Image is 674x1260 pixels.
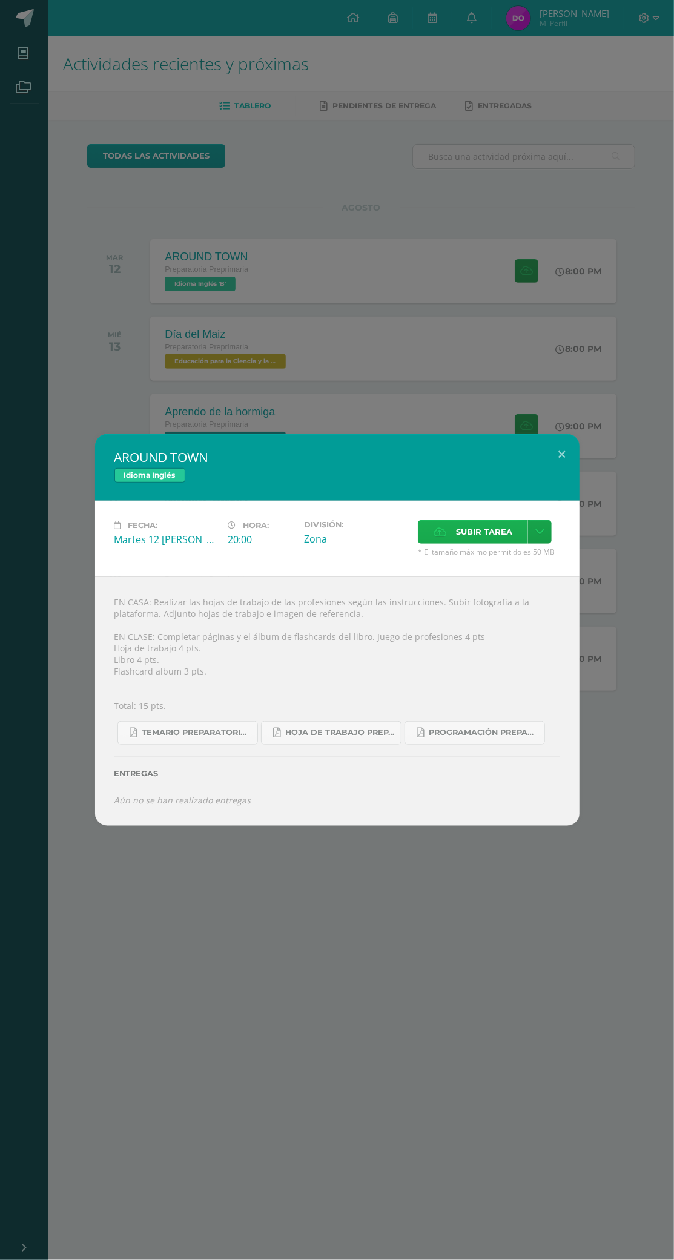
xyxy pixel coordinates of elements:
span: Hora: [243,521,269,530]
label: División: [304,520,408,529]
label: Entregas [114,769,560,778]
a: Programación Preparatoria Inglés B.pdf [405,721,545,745]
div: Zona [304,532,408,546]
div: EN CASA: Realizar las hojas de trabajo de las profesiones según las instrucciones. Subir fotograf... [95,576,580,826]
span: Subir tarea [456,521,512,543]
span: Fecha: [128,521,158,530]
h2: AROUND TOWN [114,449,560,466]
a: Hoja de trabajo PREPARATORIA1.pdf [261,721,401,745]
span: * El tamaño máximo permitido es 50 MB [418,547,560,557]
span: Idioma Inglés [114,468,185,483]
i: Aún no se han realizado entregas [114,794,251,806]
a: Temario preparatoria 4-2025.pdf [117,721,258,745]
span: Temario preparatoria 4-2025.pdf [142,728,251,737]
div: 20:00 [228,533,294,546]
span: Programación Preparatoria Inglés B.pdf [429,728,538,737]
div: Martes 12 [PERSON_NAME] [114,533,219,546]
span: Hoja de trabajo PREPARATORIA1.pdf [286,728,395,737]
button: Close (Esc) [545,434,580,475]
